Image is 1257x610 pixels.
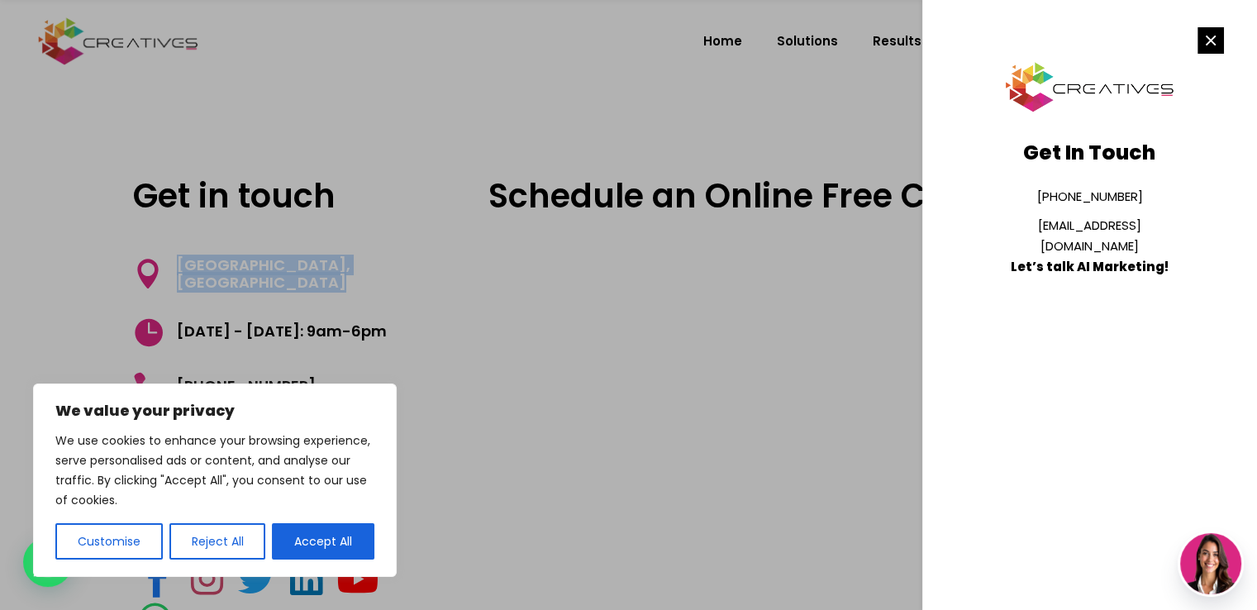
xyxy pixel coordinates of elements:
[1180,533,1241,594] img: agent
[55,431,374,510] p: We use cookies to enhance your browsing experience, serve personalised ads or content, and analys...
[33,384,397,577] div: We value your privacy
[23,537,73,587] div: WhatsApp contact
[1038,217,1141,255] a: [EMAIL_ADDRESS][DOMAIN_NAME]
[1002,186,1178,207] p: [PHONE_NUMBER]
[55,523,163,560] button: Customise
[169,523,266,560] button: Reject All
[1002,60,1178,114] img: Creatives | Contact
[272,523,374,560] button: Accept All
[1197,27,1224,54] a: link
[1024,138,1156,167] strong: Get In Touch
[55,401,374,421] p: We value your privacy
[1011,258,1169,275] a: Let’s talk AI Marketing!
